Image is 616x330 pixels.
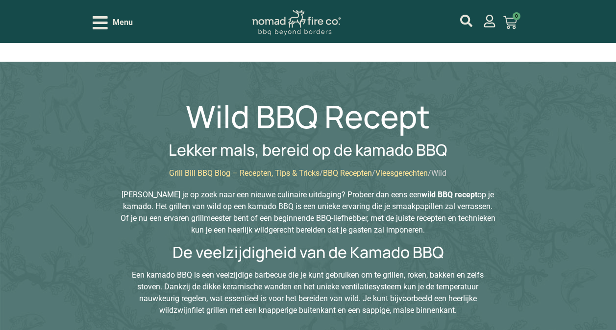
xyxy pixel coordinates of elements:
[483,15,496,27] a: mijn account
[320,168,323,178] span: /
[323,168,372,178] a: BBQ Recepten
[252,10,341,36] img: Nomad Logo
[169,142,447,158] h2: Lekker mals, bereid op de kamado BBQ
[513,12,520,20] span: 0
[460,15,472,27] a: mijn account
[169,168,320,178] a: Grill Bill BBQ Blog – Recepten, Tips & Tricks
[492,10,529,35] a: 0
[120,269,496,316] p: Een kamado BBQ is een veelzijdige barbecue die je kunt gebruiken om te grillen, roken, bakken en ...
[113,17,133,28] span: Menu
[120,243,496,261] h2: De veelzijdigheid van de Kamado BBQ
[372,168,375,178] span: /
[421,190,477,199] strong: wild BBQ recept
[431,168,446,178] span: Wild
[93,14,133,31] div: Open/Close Menu
[120,189,496,236] p: [PERSON_NAME] je op zoek naar een nieuwe culinaire uitdaging? Probeer dan eens een op je kamado. ...
[186,101,430,132] h1: Wild BBQ Recept
[428,168,431,178] span: /
[375,168,428,178] a: Vleesgerechten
